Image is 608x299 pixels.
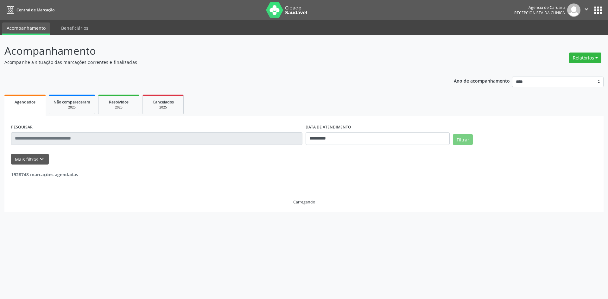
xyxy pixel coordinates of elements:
[11,122,33,132] label: PESQUISAR
[306,122,351,132] label: DATA DE ATENDIMENTO
[583,6,590,13] i: 
[153,99,174,105] span: Cancelados
[2,22,50,35] a: Acompanhamento
[580,3,592,17] button: 
[109,99,129,105] span: Resolvidos
[11,154,49,165] button: Mais filtroskeyboard_arrow_down
[54,99,90,105] span: Não compareceram
[4,43,424,59] p: Acompanhamento
[15,99,35,105] span: Agendados
[592,5,604,16] button: apps
[11,171,78,178] strong: 1928748 marcações agendadas
[567,3,580,17] img: img
[514,5,565,10] div: Agencia de Caruaru
[514,10,565,16] span: Recepcionista da clínica
[4,59,424,65] p: Acompanhe a situação das marcações correntes e finalizadas
[38,156,45,163] i: keyboard_arrow_down
[4,5,54,15] a: Central de Marcação
[569,53,601,63] button: Relatórios
[57,22,93,34] a: Beneficiários
[147,105,179,110] div: 2025
[16,7,54,13] span: Central de Marcação
[54,105,90,110] div: 2025
[454,77,510,84] p: Ano de acompanhamento
[103,105,135,110] div: 2025
[293,199,315,205] div: Carregando
[453,134,473,145] button: Filtrar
